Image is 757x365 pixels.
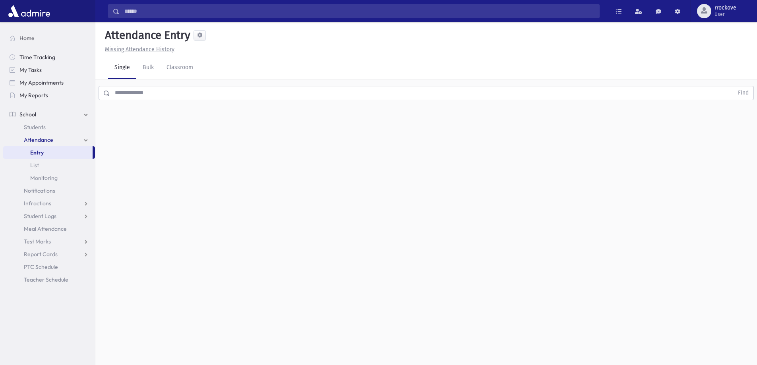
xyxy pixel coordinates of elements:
a: Infractions [3,197,95,210]
a: Bulk [136,57,160,79]
span: Students [24,124,46,131]
span: Report Cards [24,251,58,258]
a: My Tasks [3,64,95,76]
span: Attendance [24,136,53,143]
span: Infractions [24,200,51,207]
a: My Appointments [3,76,95,89]
span: My Appointments [19,79,64,86]
a: Time Tracking [3,51,95,64]
a: Classroom [160,57,199,79]
a: Test Marks [3,235,95,248]
a: Teacher Schedule [3,273,95,286]
span: Teacher Schedule [24,276,68,283]
span: Entry [30,149,44,156]
a: Monitoring [3,172,95,184]
a: My Reports [3,89,95,102]
a: Home [3,32,95,44]
span: My Reports [19,92,48,99]
a: Notifications [3,184,95,197]
a: Report Cards [3,248,95,261]
span: Student Logs [24,212,56,220]
img: AdmirePro [6,3,52,19]
span: rrockove [714,5,736,11]
span: Monitoring [30,174,58,182]
span: Test Marks [24,238,51,245]
h5: Attendance Entry [102,29,190,42]
span: Meal Attendance [24,225,67,232]
a: School [3,108,95,121]
a: Entry [3,146,93,159]
a: Attendance [3,133,95,146]
a: Missing Attendance History [102,46,174,53]
a: List [3,159,95,172]
span: Notifications [24,187,55,194]
span: List [30,162,39,169]
span: My Tasks [19,66,42,73]
a: PTC Schedule [3,261,95,273]
a: Meal Attendance [3,222,95,235]
input: Search [120,4,599,18]
span: User [714,11,736,17]
a: Student Logs [3,210,95,222]
span: Home [19,35,35,42]
u: Missing Attendance History [105,46,174,53]
button: Find [733,86,753,100]
span: PTC Schedule [24,263,58,270]
a: Single [108,57,136,79]
span: Time Tracking [19,54,55,61]
span: School [19,111,36,118]
a: Students [3,121,95,133]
